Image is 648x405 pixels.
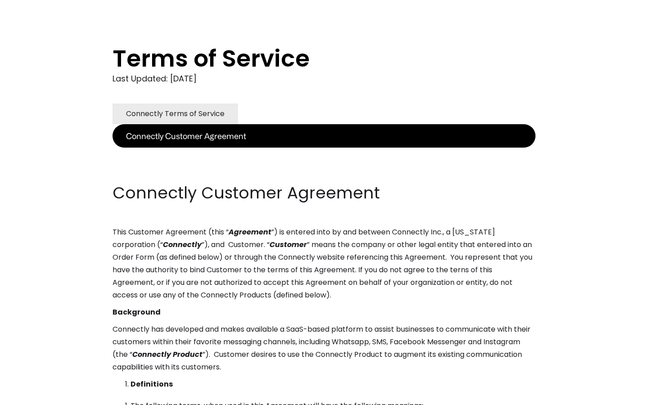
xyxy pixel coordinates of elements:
[112,72,535,85] div: Last Updated: [DATE]
[112,165,535,177] p: ‍
[112,323,535,373] p: Connectly has developed and makes available a SaaS-based platform to assist businesses to communi...
[112,45,499,72] h1: Terms of Service
[229,227,271,237] em: Agreement
[112,307,161,317] strong: Background
[132,349,202,360] em: Connectly Product
[112,182,535,204] h2: Connectly Customer Agreement
[126,108,225,120] div: Connectly Terms of Service
[112,148,535,160] p: ‍
[163,239,202,250] em: Connectly
[112,226,535,301] p: This Customer Agreement (this “ ”) is entered into by and between Connectly Inc., a [US_STATE] co...
[130,379,173,389] strong: Definitions
[126,130,246,142] div: Connectly Customer Agreement
[270,239,307,250] em: Customer
[9,388,54,402] aside: Language selected: English
[18,389,54,402] ul: Language list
